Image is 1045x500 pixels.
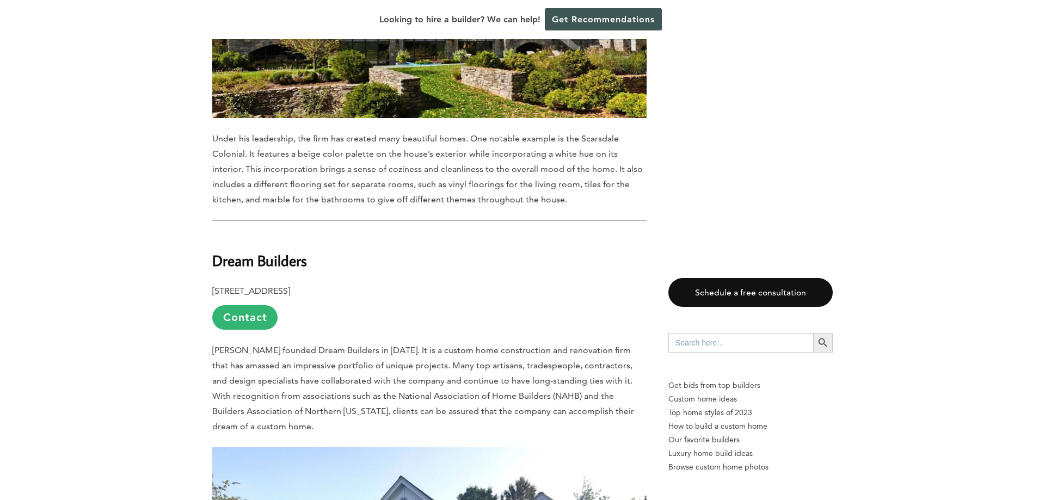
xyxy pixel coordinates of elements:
iframe: Drift Widget Chat Controller [836,422,1032,487]
span: [PERSON_NAME] founded Dream Builders in [DATE]. It is a custom home construction and renovation f... [212,345,634,431]
a: Get Recommendations [545,8,662,30]
a: Schedule a free consultation [668,278,833,307]
p: Get bids from top builders [668,379,833,392]
a: Custom home ideas [668,392,833,406]
a: How to build a custom home [668,419,833,433]
a: Browse custom home photos [668,460,833,474]
b: Dream Builders [212,251,307,270]
a: Top home styles of 2023 [668,406,833,419]
input: Search here... [668,333,813,353]
b: [STREET_ADDRESS] [212,286,290,296]
a: Luxury home build ideas [668,447,833,460]
span: Under his leadership, the firm has created many beautiful homes. One notable example is the Scars... [212,133,643,205]
a: Our favorite builders [668,433,833,447]
svg: Search [817,337,829,349]
a: Contact [212,305,278,330]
